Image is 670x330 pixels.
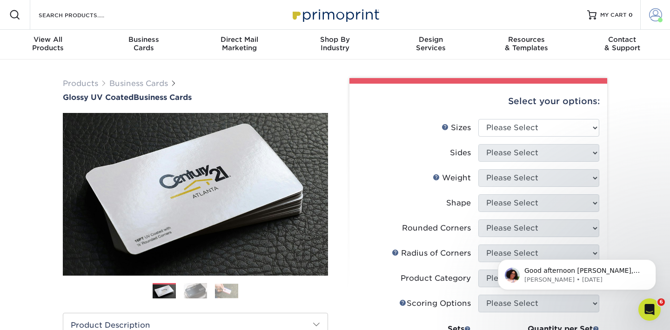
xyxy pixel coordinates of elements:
span: Glossy UV Coated [63,93,134,102]
img: Primoprint [288,5,382,25]
a: Business Cards [109,79,168,88]
h1: Business Cards [63,93,328,102]
div: Sizes [442,122,471,133]
div: Scoring Options [399,298,471,309]
span: 6 [657,298,665,306]
img: Glossy UV Coated 01 [63,62,328,327]
a: Contact& Support [574,30,670,59]
div: Select your options: [357,84,600,119]
div: Shape [446,198,471,209]
div: Rounded Corners [402,223,471,234]
span: Shop By [287,35,383,44]
span: Design [383,35,479,44]
div: & Templates [479,35,575,52]
img: Business Cards 01 [153,280,176,303]
div: Services [383,35,479,52]
div: Product Category [401,273,471,284]
p: Message from Avery, sent 1w ago [40,36,161,44]
img: Business Cards 02 [184,283,207,299]
a: Products [63,79,98,88]
span: Business [96,35,192,44]
span: Contact [574,35,670,44]
div: Industry [287,35,383,52]
span: MY CART [600,11,627,19]
div: & Support [574,35,670,52]
div: Radius of Corners [392,248,471,259]
span: 0 [629,12,633,18]
div: Weight [433,172,471,184]
iframe: Intercom notifications message [484,240,670,305]
input: SEARCH PRODUCTS..... [38,9,128,20]
a: DesignServices [383,30,479,59]
a: Shop ByIndustry [287,30,383,59]
div: Cards [96,35,192,52]
a: Resources& Templates [479,30,575,59]
span: Good afternoon [PERSON_NAME], Hello, I am reaching out to let you know that sets 2-9 of order 259... [40,27,159,238]
span: Direct Mail [191,35,287,44]
iframe: Intercom live chat [638,298,661,321]
div: Sides [450,147,471,158]
a: BusinessCards [96,30,192,59]
a: Direct MailMarketing [191,30,287,59]
a: Glossy UV CoatedBusiness Cards [63,93,328,102]
span: Resources [479,35,575,44]
img: Business Cards 03 [215,284,238,298]
div: Marketing [191,35,287,52]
